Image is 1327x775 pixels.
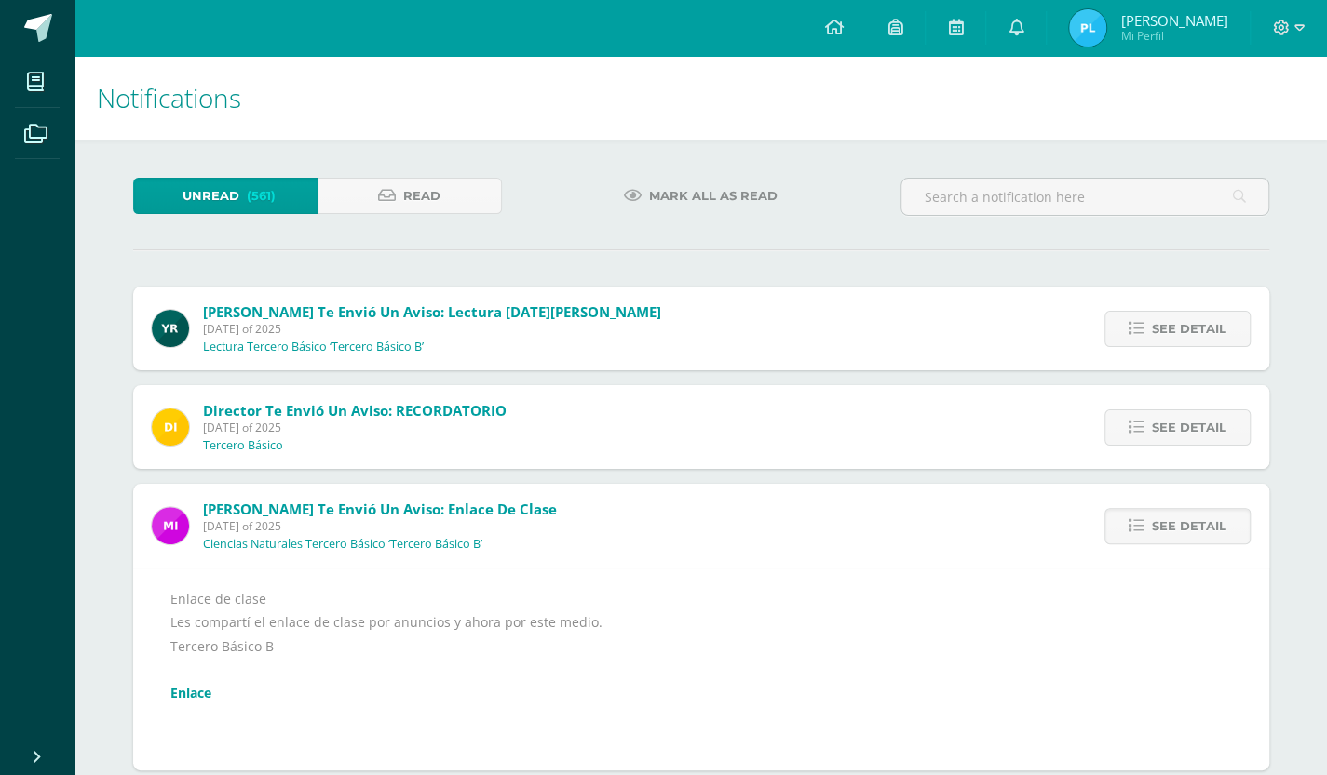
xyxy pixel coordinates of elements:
[203,537,482,552] p: Ciencias Naturales Tercero Básico ‘Tercero Básico B’
[1069,9,1106,47] img: 23fb16984e5ab67cc49ece7ec8f2c339.png
[133,178,318,214] a: Unread(561)
[318,178,502,214] a: Read
[1152,312,1226,346] span: See detail
[203,321,661,337] span: [DATE] of 2025
[203,500,557,518] span: [PERSON_NAME] te envió un aviso: Enlace de clase
[203,420,507,435] span: [DATE] of 2025
[203,340,424,354] p: Lectura Tercero Básico ‘Tercero Básico B’
[183,179,239,213] span: Unread
[152,408,189,446] img: f0b35651ae50ff9c693c4cbd3f40c4bb.png
[649,179,778,213] span: Mark all as read
[601,178,801,214] a: Mark all as read
[901,179,1268,215] input: Search a notification here
[1152,410,1226,445] span: See detail
[152,507,189,544] img: e71b507b6b1ebf6fbe7886fc31de659d.png
[1120,11,1227,30] span: [PERSON_NAME]
[403,179,440,213] span: Read
[203,518,557,534] span: [DATE] of 2025
[170,587,1232,751] div: Enlace de clase Les compartí el enlace de clase por anuncios y ahora por este medio. Tercero Bási...
[170,684,211,702] a: Enlace
[203,302,661,321] span: [PERSON_NAME] te envió un aviso: Lectura [DATE][PERSON_NAME]
[152,310,189,347] img: 765d7ba1372dfe42393184f37ff644ec.png
[1152,509,1226,543] span: See detail
[1120,28,1227,44] span: Mi Perfil
[97,80,241,115] span: Notifications
[247,179,276,213] span: (561)
[203,401,507,420] span: Director te envió un aviso: RECORDATORIO
[203,438,283,453] p: Tercero Básico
